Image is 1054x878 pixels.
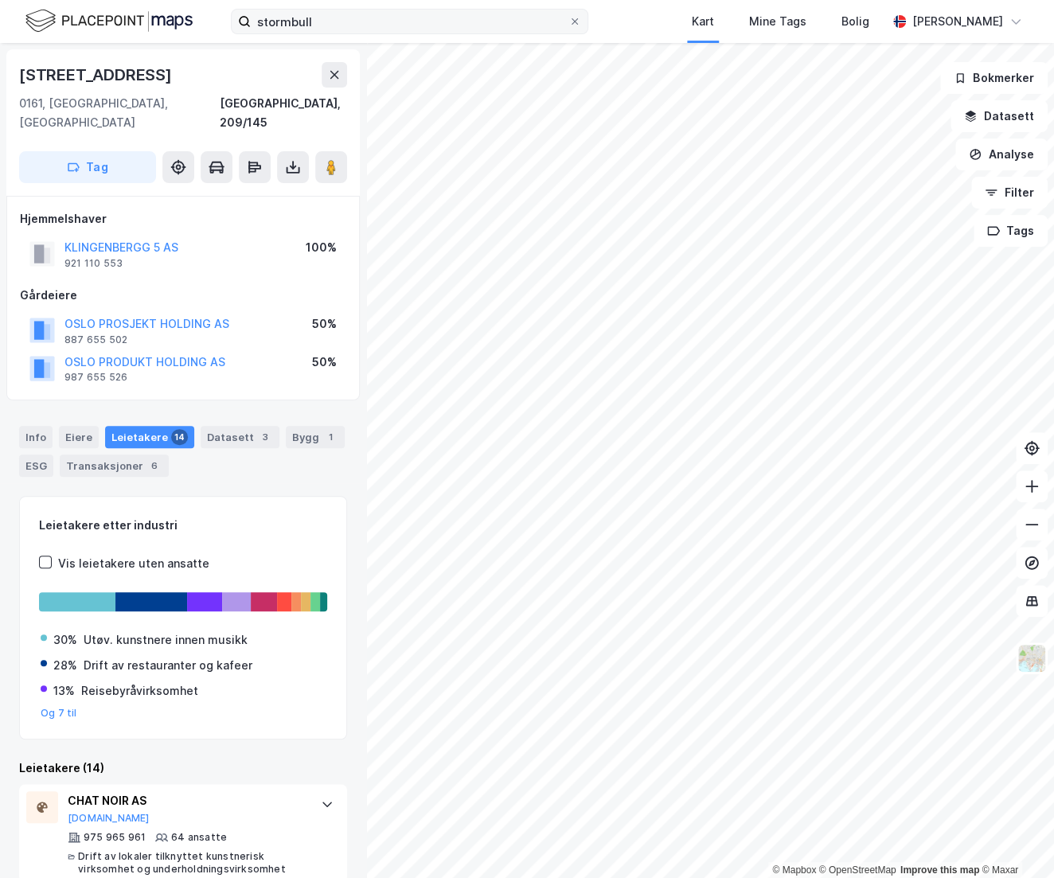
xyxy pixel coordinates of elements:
[64,257,123,270] div: 921 110 553
[84,831,146,844] div: 975 965 961
[951,100,1048,132] button: Datasett
[81,681,198,700] div: Reisebyråvirksomhet
[257,429,273,445] div: 3
[312,314,337,334] div: 50%
[59,426,99,448] div: Eiere
[306,238,337,257] div: 100%
[53,656,77,675] div: 28%
[20,286,346,305] div: Gårdeiere
[84,656,252,675] div: Drift av restauranter og kafeer
[692,12,714,31] div: Kart
[58,554,209,573] div: Vis leietakere uten ansatte
[78,850,305,876] div: Drift av lokaler tilknyttet kunstnerisk virksomhet og underholdningsvirksomhet
[971,177,1048,209] button: Filter
[19,62,175,88] div: [STREET_ADDRESS]
[900,864,979,876] a: Improve this map
[39,516,327,535] div: Leietakere etter industri
[19,94,220,132] div: 0161, [GEOGRAPHIC_DATA], [GEOGRAPHIC_DATA]
[19,455,53,477] div: ESG
[105,426,194,448] div: Leietakere
[53,630,77,650] div: 30%
[974,215,1048,247] button: Tags
[955,139,1048,170] button: Analyse
[53,681,75,700] div: 13%
[322,429,338,445] div: 1
[25,7,193,35] img: logo.f888ab2527a4732fd821a326f86c7f29.svg
[171,429,188,445] div: 14
[60,455,169,477] div: Transaksjoner
[64,371,127,384] div: 987 655 526
[940,62,1048,94] button: Bokmerker
[1017,643,1047,673] img: Z
[19,426,53,448] div: Info
[201,426,279,448] div: Datasett
[171,831,227,844] div: 64 ansatte
[312,353,337,372] div: 50%
[146,458,162,474] div: 6
[19,759,347,778] div: Leietakere (14)
[772,864,816,876] a: Mapbox
[220,94,347,132] div: [GEOGRAPHIC_DATA], 209/145
[19,151,156,183] button: Tag
[286,426,345,448] div: Bygg
[68,791,305,810] div: CHAT NOIR AS
[41,707,77,720] button: Og 7 til
[974,802,1054,878] iframe: Chat Widget
[749,12,806,31] div: Mine Tags
[912,12,1003,31] div: [PERSON_NAME]
[20,209,346,228] div: Hjemmelshaver
[841,12,869,31] div: Bolig
[251,10,568,33] input: Søk på adresse, matrikkel, gårdeiere, leietakere eller personer
[68,812,150,825] button: [DOMAIN_NAME]
[819,864,896,876] a: OpenStreetMap
[64,334,127,346] div: 887 655 502
[84,630,248,650] div: Utøv. kunstnere innen musikk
